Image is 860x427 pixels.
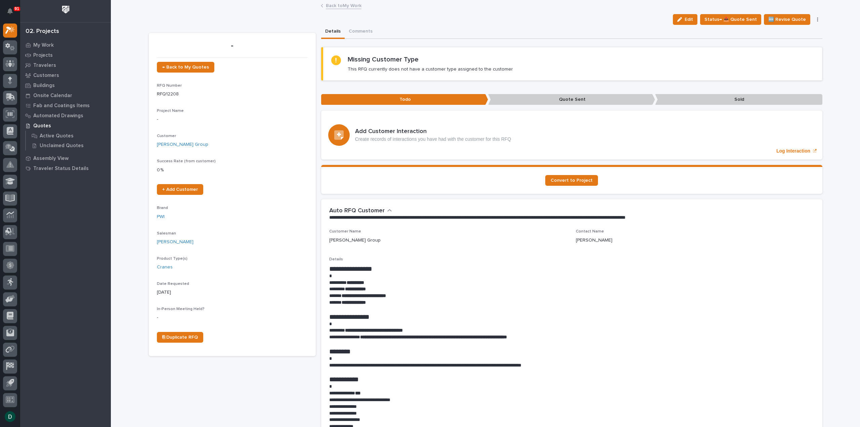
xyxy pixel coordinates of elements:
div: 02. Projects [26,28,59,35]
span: RFQ Number [157,84,182,88]
button: Details [321,25,345,39]
p: Unclaimed Quotes [40,143,84,149]
span: Status→ 📤 Quote Sent [704,15,757,24]
a: Projects [20,50,111,60]
p: Onsite Calendar [33,93,72,99]
span: Brand [157,206,168,210]
span: ⎘ Duplicate RFQ [162,335,198,340]
button: Status→ 📤 Quote Sent [700,14,761,25]
p: Automated Drawings [33,113,83,119]
a: [PERSON_NAME] [157,239,193,246]
a: Active Quotes [26,131,111,140]
p: Sold [655,94,822,105]
a: + Add Customer [157,184,203,195]
span: Convert to Project [551,178,593,183]
span: Salesman [157,231,176,236]
button: Comments [345,25,377,39]
p: [PERSON_NAME] Group [329,237,381,244]
h2: Auto RFQ Customer [329,207,385,215]
button: users-avatar [3,410,17,424]
p: - [157,116,308,123]
p: [DATE] [157,289,308,296]
span: Date Requested [157,282,189,286]
a: Fab and Coatings Items [20,100,111,111]
a: Assembly View [20,153,111,163]
span: Details [329,257,343,261]
a: Onsite Calendar [20,90,111,100]
p: Buildings [33,83,55,89]
a: ← Back to My Quotes [157,62,214,73]
p: Active Quotes [40,133,74,139]
a: ⎘ Duplicate RFQ [157,332,203,343]
p: Log Interaction [776,148,810,154]
p: My Work [33,42,54,48]
span: Product Type(s) [157,257,187,261]
a: Unclaimed Quotes [26,141,111,150]
a: Log Interaction [321,111,822,160]
div: Notifications91 [8,8,17,19]
span: + Add Customer [162,187,198,192]
p: Assembly View [33,156,69,162]
span: In-Person Meeting Held? [157,307,205,311]
p: [PERSON_NAME] [576,237,612,244]
a: Travelers [20,60,111,70]
p: - [157,314,308,321]
a: Customers [20,70,111,80]
p: - [157,41,308,51]
span: Customer Name [329,229,361,233]
p: This RFQ currently does not have a customer type assigned to the customer [348,66,513,72]
a: Cranes [157,264,173,271]
p: RFQ12208 [157,91,308,98]
a: PWI [157,213,165,220]
span: 🆕 Revise Quote [768,15,806,24]
a: Automated Drawings [20,111,111,121]
p: Customers [33,73,59,79]
span: Project Name [157,109,184,113]
p: 0 % [157,167,308,174]
p: Quote Sent [488,94,655,105]
button: Auto RFQ Customer [329,207,392,215]
button: Edit [673,14,697,25]
p: Traveler Status Details [33,166,89,172]
a: Convert to Project [545,175,598,186]
h3: Add Customer Interaction [355,128,511,135]
span: Customer [157,134,176,138]
span: Contact Name [576,229,604,233]
a: Quotes [20,121,111,131]
p: Projects [33,52,53,58]
p: 91 [15,6,19,11]
a: [PERSON_NAME] Group [157,141,208,148]
span: Edit [685,16,693,23]
span: ← Back to My Quotes [162,65,209,70]
p: Create records of interactions you have had with the customer for this RFQ [355,136,511,142]
p: Travelers [33,62,56,69]
p: Quotes [33,123,51,129]
a: My Work [20,40,111,50]
a: Traveler Status Details [20,163,111,173]
p: Fab and Coatings Items [33,103,90,109]
button: 🆕 Revise Quote [764,14,810,25]
button: Notifications [3,4,17,18]
h2: Missing Customer Type [348,55,419,63]
img: Workspace Logo [59,3,72,16]
p: Todo [321,94,488,105]
span: Success Rate (from customer) [157,159,216,163]
a: Back toMy Work [326,1,361,9]
a: Buildings [20,80,111,90]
